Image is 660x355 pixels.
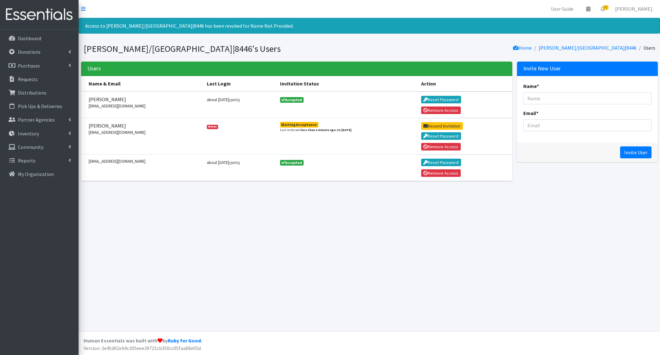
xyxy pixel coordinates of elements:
a: Distributions [3,86,76,99]
strong: Human Essentials was built with by . [84,337,202,344]
button: Remove Access [421,143,461,150]
label: Email [523,109,538,117]
span: Version: 3e45d92eb9c305eee39721cb350cc05faa68e05d [84,345,201,351]
p: Partner Agencies [18,117,55,123]
th: Invitation Status [276,76,417,91]
h1: [PERSON_NAME]/[GEOGRAPHIC_DATA]|8446's Users [84,43,367,54]
img: HumanEssentials [3,4,76,25]
h3: Users [87,65,101,72]
a: Donations [3,46,76,58]
a: Pick Ups & Deliveries [3,100,76,112]
h3: Invite New User [523,65,561,72]
small: [EMAIL_ADDRESS][DOMAIN_NAME] [89,103,199,109]
p: My Organization [18,171,54,177]
a: Home [513,45,532,51]
li: Users [636,43,655,52]
p: Dashboard [18,35,41,41]
a: Dashboard [3,32,76,45]
a: Community [3,141,76,153]
button: Remove Access [421,106,461,114]
abbr: required [536,110,538,116]
a: Inventory [3,127,76,140]
a: Ruby for Good [168,337,201,344]
small: ([DATE]) [229,161,240,165]
th: Action [417,76,512,91]
input: Name [523,92,652,104]
abbr: required [537,83,539,89]
th: Name & Email [81,76,203,91]
label: Name [523,82,539,90]
button: Resend Invitation [421,122,463,130]
small: about [DATE] [207,97,240,102]
span: [PERSON_NAME] [89,96,199,103]
a: Requests [3,73,76,85]
a: Partner Agencies [3,113,76,126]
a: User Guide [546,3,579,15]
p: Reports [18,157,36,164]
button: Reset Password [421,96,461,103]
p: Donations [18,49,41,55]
small: about [DATE] [207,160,240,165]
input: Email [523,119,652,131]
button: Remove Access [421,169,461,177]
span: Accepted [280,160,304,166]
button: Reset Password [421,132,461,140]
small: [EMAIL_ADDRESS][DOMAIN_NAME] [89,158,199,164]
p: Community [18,144,43,150]
small: [EMAIL_ADDRESS][DOMAIN_NAME] [89,129,199,135]
p: Pick Ups & Deliveries [18,103,62,109]
p: Requests [18,76,38,82]
small: ([DATE]) [229,98,240,102]
div: Waiting Acceptance [281,123,317,127]
span: 16 [603,5,608,10]
p: Distributions [18,90,47,96]
th: Last Login [203,76,276,91]
span: Accepted [280,97,304,103]
p: Purchases [18,63,40,69]
button: Reset Password [421,159,461,166]
a: 16 [596,3,610,15]
span: Never [207,125,218,129]
a: Reports [3,154,76,167]
a: [PERSON_NAME]/[GEOGRAPHIC_DATA]|8446 [539,45,636,51]
small: Last invite sent [280,128,351,132]
strong: less than a minute ago on [DATE] [301,128,351,132]
p: Inventory [18,130,39,137]
div: Access to [PERSON_NAME]/[GEOGRAPHIC_DATA]|8446 has been revoked for Name Not Provided. [79,18,660,34]
input: Invite User [620,146,652,158]
a: [PERSON_NAME] [610,3,657,15]
a: Purchases [3,59,76,72]
span: [PERSON_NAME] [89,122,199,129]
a: My Organization [3,168,76,180]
